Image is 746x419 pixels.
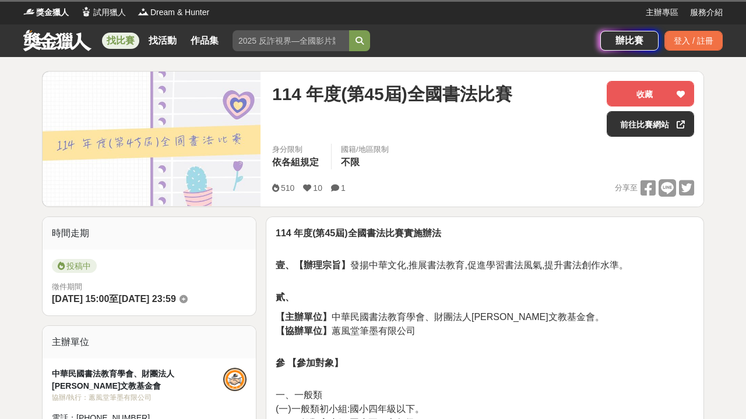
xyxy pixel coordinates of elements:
[276,260,350,270] strong: 壹、【辦理宗旨】
[664,31,723,51] div: 登入 / 註冊
[276,404,424,414] span: (一)一般類初小組:國小四年級以下。
[43,217,256,250] div: 時間走期
[276,390,322,400] span: 一、一般類
[646,6,678,19] a: 主辦專區
[23,6,35,17] img: Logo
[93,6,126,19] span: 試用獵人
[138,6,149,17] img: Logo
[52,259,97,273] span: 投稿中
[43,326,256,358] div: 主辦單位
[272,81,512,107] span: 114 年度(第45屆)全國書法比賽
[102,33,139,49] a: 找比賽
[607,111,694,137] a: 前往比賽網站
[281,183,294,193] span: 510
[313,183,322,193] span: 10
[272,157,319,167] span: 依各組規定
[276,228,441,238] strong: 114 年度(第45屆)全國書法比賽實施辦法
[276,326,416,336] span: 蕙風堂筆墨有限公司
[276,358,343,368] strong: 參 【參加對象】
[600,31,659,51] a: 辦比賽
[272,144,322,155] div: 身分限制
[615,179,638,197] span: 分享至
[607,81,694,106] button: 收藏
[43,72,261,206] img: Cover Image
[52,294,109,304] span: [DATE] 15:00
[276,312,604,322] span: 中華民國書法教育學會、財團法人[PERSON_NAME]文教基金會。
[36,6,69,19] span: 獎金獵人
[138,6,209,19] a: LogoDream & Hunter
[690,6,723,19] a: 服務介紹
[144,33,181,49] a: 找活動
[80,6,126,19] a: Logo試用獵人
[276,260,628,270] span: 發揚中華文化,推展書法教育,促進學習書法風氣,提升書法創作水準。
[52,368,223,392] div: 中華民國書法教育學會、財團法人[PERSON_NAME]文教基金會
[276,312,332,322] strong: 【主辦單位】
[341,157,360,167] span: 不限
[341,183,346,193] span: 1
[118,294,175,304] span: [DATE] 23:59
[52,282,82,291] span: 徵件期間
[276,326,332,336] strong: 【協辦單位】
[80,6,92,17] img: Logo
[186,33,223,49] a: 作品集
[233,30,349,51] input: 2025 反詐視界—全國影片競賽
[276,292,294,302] strong: 貳、
[150,6,209,19] span: Dream & Hunter
[109,294,118,304] span: 至
[52,392,223,403] div: 協辦/執行： 蕙風堂筆墨有限公司
[341,144,389,155] div: 國籍/地區限制
[23,6,69,19] a: Logo獎金獵人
